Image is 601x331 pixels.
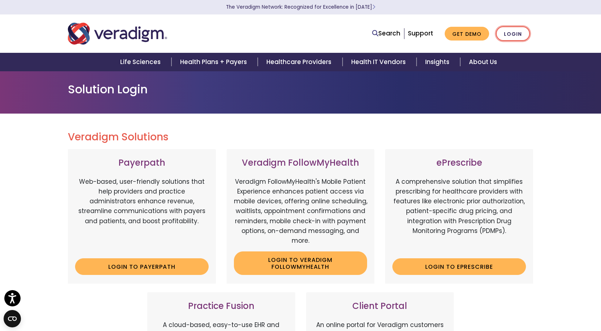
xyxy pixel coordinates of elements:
button: Open CMP widget [4,310,21,327]
h1: Solution Login [68,82,534,96]
a: Login [496,26,530,41]
p: Veradigm FollowMyHealth's Mobile Patient Experience enhances patient access via mobile devices, o... [234,177,367,246]
h3: Payerpath [75,158,209,168]
a: Login to Veradigm FollowMyHealth [234,251,367,275]
p: Web-based, user-friendly solutions that help providers and practice administrators enhance revenu... [75,177,209,253]
a: About Us [460,53,506,71]
span: Learn More [372,4,375,10]
h3: Client Portal [313,301,447,311]
a: Life Sciences [112,53,171,71]
a: Login to Payerpath [75,258,209,275]
h3: Practice Fusion [154,301,288,311]
p: A comprehensive solution that simplifies prescribing for healthcare providers with features like ... [392,177,526,253]
a: Healthcare Providers [258,53,342,71]
a: Health IT Vendors [343,53,417,71]
h3: ePrescribe [392,158,526,168]
h3: Veradigm FollowMyHealth [234,158,367,168]
h2: Veradigm Solutions [68,131,534,143]
img: Veradigm logo [68,22,167,46]
a: Support [408,29,433,38]
a: Search [372,29,400,38]
a: Insights [417,53,460,71]
a: Login to ePrescribe [392,258,526,275]
a: The Veradigm Network: Recognized for Excellence in [DATE]Learn More [226,4,375,10]
a: Health Plans + Payers [171,53,258,71]
a: Get Demo [445,27,489,41]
